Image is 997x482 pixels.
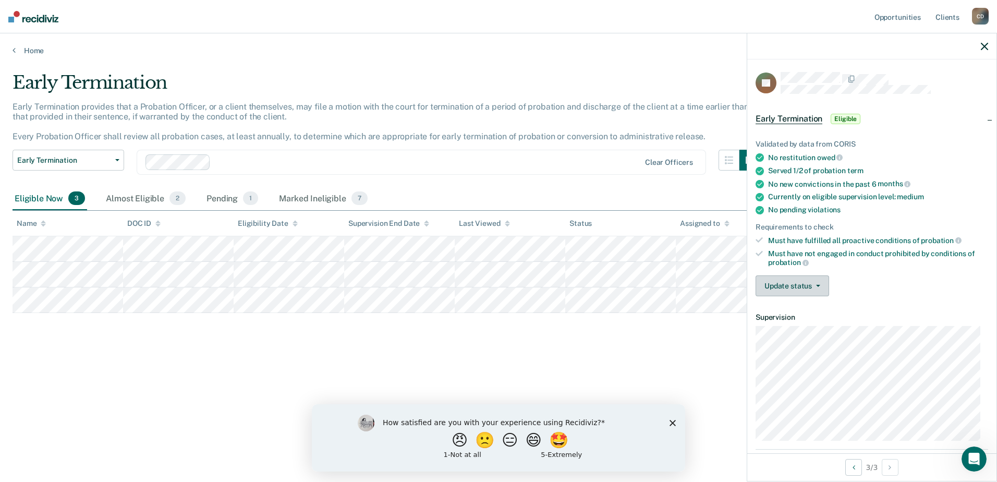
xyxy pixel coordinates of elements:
div: Requirements to check [756,223,988,232]
div: Assigned to [680,219,729,228]
dt: Supervision [756,313,988,322]
span: Early Termination [756,114,822,124]
span: Eligible [831,114,860,124]
iframe: Intercom live chat [962,447,987,472]
div: No new convictions in the past 6 [768,179,988,189]
span: 3 [68,191,85,205]
div: Status [569,219,592,228]
span: months [878,179,910,188]
span: owed [817,153,843,162]
div: Pending [204,187,260,210]
span: 2 [169,191,186,205]
div: Eligible Now [13,187,87,210]
div: 3 / 3 [747,453,996,481]
div: Clear officers [645,158,693,167]
span: 7 [351,191,368,205]
div: No pending [768,206,988,214]
div: Name [17,219,46,228]
div: Currently on eligible supervision level: [768,192,988,201]
p: Early Termination provides that a Probation Officer, or a client themselves, may file a motion wi... [13,102,749,142]
span: probation [921,236,962,245]
span: Early Termination [17,156,111,165]
div: Must have fulfilled all proactive conditions of [768,236,988,245]
div: Served 1/2 of probation [768,166,988,175]
div: Supervision End Date [348,219,429,228]
iframe: Survey by Kim from Recidiviz [312,404,685,472]
div: DOC ID [127,219,161,228]
span: probation [768,258,809,267]
button: Update status [756,275,829,296]
div: Last Viewed [459,219,509,228]
a: Home [13,46,984,55]
div: Early TerminationEligible [747,102,996,136]
div: Almost Eligible [104,187,188,210]
div: Eligibility Date [238,219,298,228]
div: No restitution [768,153,988,162]
div: Must have not engaged in conduct prohibited by conditions of [768,249,988,267]
span: 1 [243,191,258,205]
span: violations [808,206,841,214]
img: Recidiviz [8,11,58,22]
div: C D [972,8,989,25]
button: Next Opportunity [882,459,898,476]
div: Validated by data from CORIS [756,140,988,149]
div: Early Termination [13,72,760,102]
span: term [847,166,864,175]
div: Marked Ineligible [277,187,370,210]
button: Previous Opportunity [845,459,862,476]
span: medium [897,192,923,201]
